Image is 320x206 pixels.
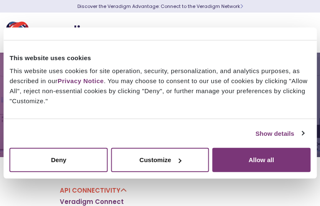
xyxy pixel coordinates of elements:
[58,77,104,84] a: Privacy Notice
[10,148,108,172] button: Deny
[295,22,307,43] button: Toggle Navigation Menu
[212,148,310,172] button: Allow all
[256,128,304,138] a: Show details
[240,3,243,10] span: Learn More
[6,19,107,46] img: Veradigm logo
[111,148,209,172] button: Customize
[10,53,310,63] div: This website uses cookies
[60,186,127,195] a: API Connectivity
[10,66,310,106] div: This website uses cookies for site operation, security, personalization, and analytics purposes, ...
[77,3,243,10] a: Discover the Veradigm Advantage: Connect to the Veradigm NetworkLearn More
[60,198,124,206] a: Veradigm Connect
